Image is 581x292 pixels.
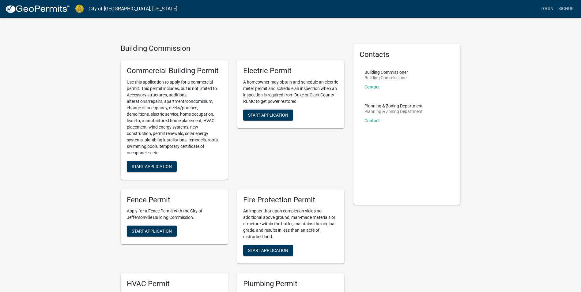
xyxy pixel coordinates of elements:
button: Start Application [127,226,177,237]
p: A homeowner may obtain and schedule an electric meter permit and schedule an inspection when an i... [243,79,338,105]
button: Start Application [127,161,177,172]
span: Start Application [132,164,172,169]
h5: Fire Protection Permit [243,196,338,204]
a: Login [538,3,556,15]
p: Apply for a Fence Permit with the City of Jeffersonville Building Commission. [127,208,222,221]
button: Start Application [243,245,293,256]
p: Use this application to apply for a commercial permit. This permit includes, but is not limited t... [127,79,222,156]
button: Start Application [243,110,293,121]
span: Start Application [248,248,288,253]
h5: Plumbing Permit [243,279,338,288]
a: City of [GEOGRAPHIC_DATA], [US_STATE] [89,4,177,14]
p: Planning & Zoning Department [364,109,423,114]
p: Building Commissioner [364,70,408,74]
h5: Commercial Building Permit [127,66,222,75]
h5: Electric Permit [243,66,338,75]
h5: Fence Permit [127,196,222,204]
a: Contact [364,84,380,89]
a: Signup [556,3,576,15]
img: City of Jeffersonville, Indiana [75,5,84,13]
p: Building Commissioner [364,76,408,80]
h5: HVAC Permit [127,279,222,288]
h4: Building Commission [121,44,344,53]
a: Contact [364,118,380,123]
p: Planning & Zoning Department [364,104,423,108]
span: Start Application [248,112,288,117]
span: Start Application [132,229,172,234]
h5: Contacts [360,50,455,59]
p: An impact that upon completion yields no additional above ground, man-made materials or structure... [243,208,338,240]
